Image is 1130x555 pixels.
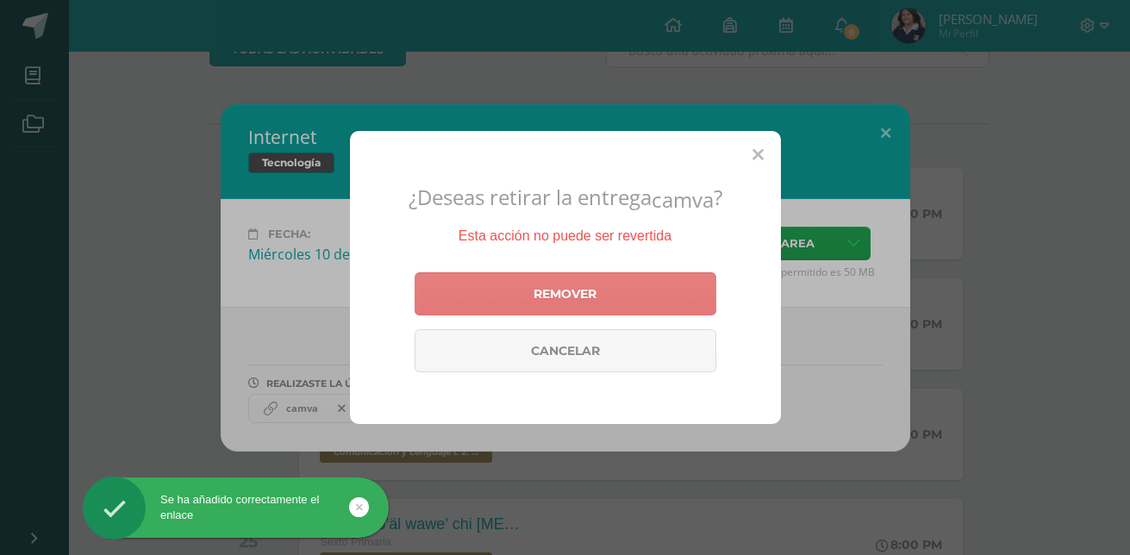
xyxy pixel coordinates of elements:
[459,228,671,243] span: Esta acción no puede ser revertida
[652,185,714,214] span: camva
[415,272,716,315] a: Remover
[752,144,764,165] span: Close (Esc)
[371,183,760,214] h2: ¿Deseas retirar la entrega ?
[83,492,389,523] div: Se ha añadido correctamente el enlace
[415,329,716,372] a: Cancelar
